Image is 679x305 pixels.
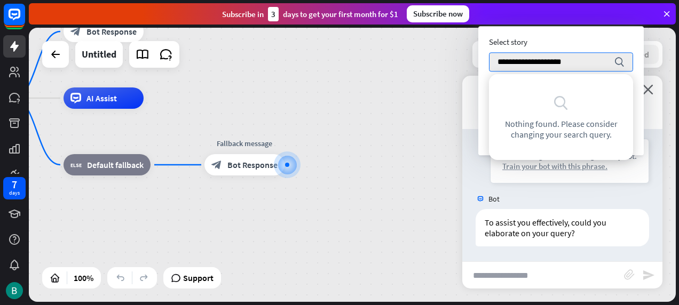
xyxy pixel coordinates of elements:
div: Subscribe now [407,5,469,22]
span: Support [183,269,214,286]
i: block_fallback [70,159,82,170]
div: 3 [268,7,279,21]
div: Train your bot with this phrase. [502,161,637,171]
div: Subscribe in days to get your first month for $1 [222,7,398,21]
span: Bot [488,194,500,204]
span: Default fallback [87,159,144,170]
i: block_bot_response [70,26,81,37]
div: Untitled [82,41,116,68]
i: search [553,94,569,110]
i: send [642,269,655,282]
div: 7 [12,180,17,189]
div: days [9,189,20,197]
span: Nothing found. Please consider changing your search query. [504,118,618,140]
a: 7 days [3,177,26,199]
div: 100% [70,269,97,286]
i: block_attachment [624,269,635,280]
span: Bot Response [86,26,137,37]
div: Select story [489,37,633,47]
i: search [614,57,625,67]
div: Fallback message [196,138,293,149]
div: To assist you effectively, could you elaborate on your query? [476,209,649,246]
span: AI Assist [86,93,117,103]
i: block_bot_response [211,159,222,170]
span: Bot Response [227,159,278,170]
button: Open LiveChat chat widget [9,4,41,36]
i: close [643,84,653,94]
